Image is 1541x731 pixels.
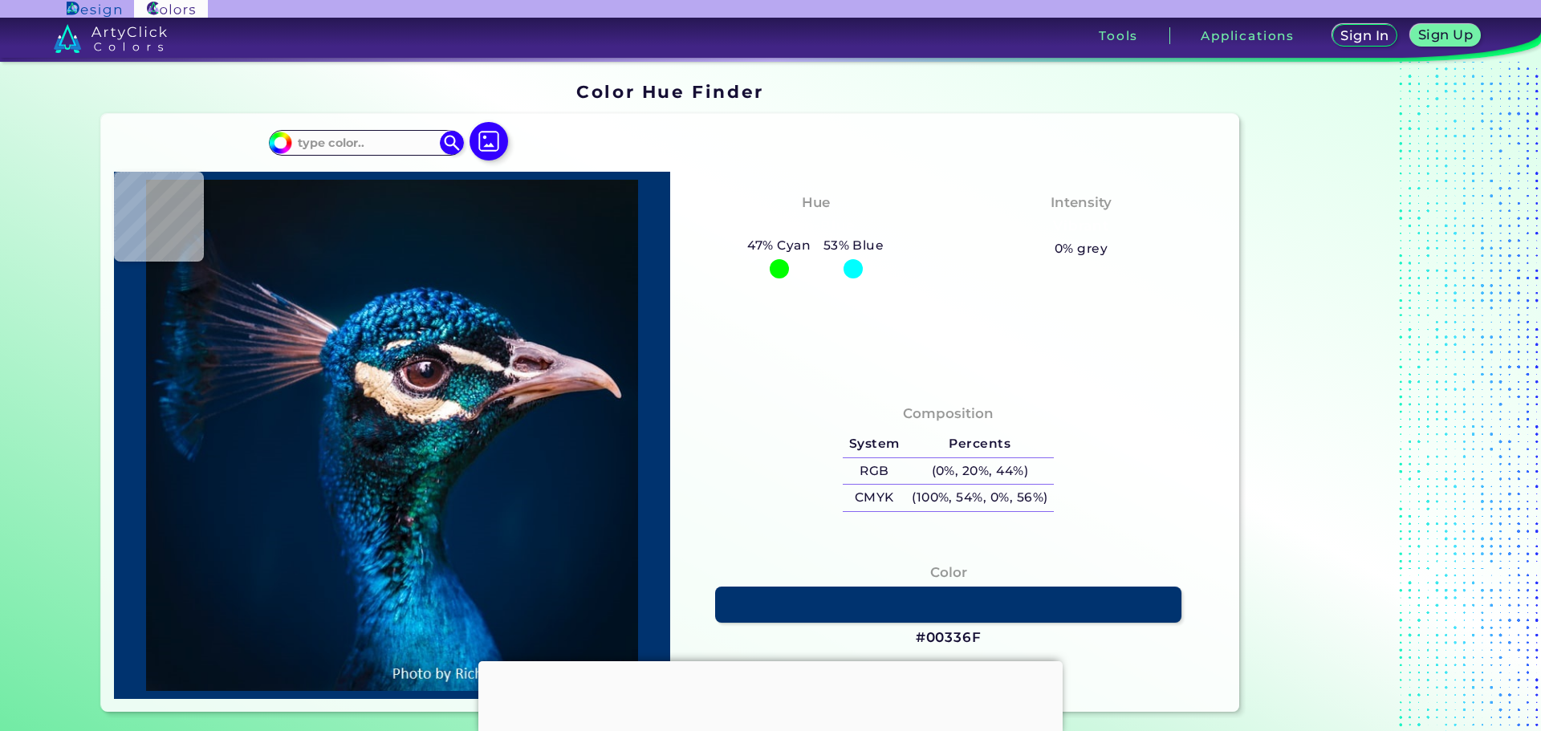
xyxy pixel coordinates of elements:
[903,402,994,425] h4: Composition
[576,79,763,104] h1: Color Hue Finder
[1334,25,1396,47] a: Sign In
[1413,25,1479,47] a: Sign Up
[1201,30,1295,42] h3: Applications
[930,561,967,584] h4: Color
[54,24,167,53] img: logo_artyclick_colors_white.svg
[291,132,441,153] input: type color..
[1055,238,1108,259] h5: 0% grey
[67,2,120,17] img: ArtyClick Design logo
[770,217,861,236] h3: Cyan-Blue
[742,235,817,256] h5: 47% Cyan
[122,180,662,691] img: img_pavlin.jpg
[916,628,982,648] h3: #00336F
[470,122,508,160] img: icon picture
[1099,30,1138,42] h3: Tools
[1051,191,1112,214] h4: Intensity
[1342,30,1388,43] h5: Sign In
[905,458,1054,485] h5: (0%, 20%, 44%)
[905,485,1054,511] h5: (100%, 54%, 0%, 56%)
[843,458,905,485] h5: RGB
[440,131,464,155] img: icon search
[1420,29,1472,42] h5: Sign Up
[817,235,890,256] h5: 53% Blue
[905,431,1054,457] h5: Percents
[1047,217,1116,236] h3: Vibrant
[1246,76,1446,718] iframe: Advertisement
[843,485,905,511] h5: CMYK
[843,431,905,457] h5: System
[802,191,830,214] h4: Hue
